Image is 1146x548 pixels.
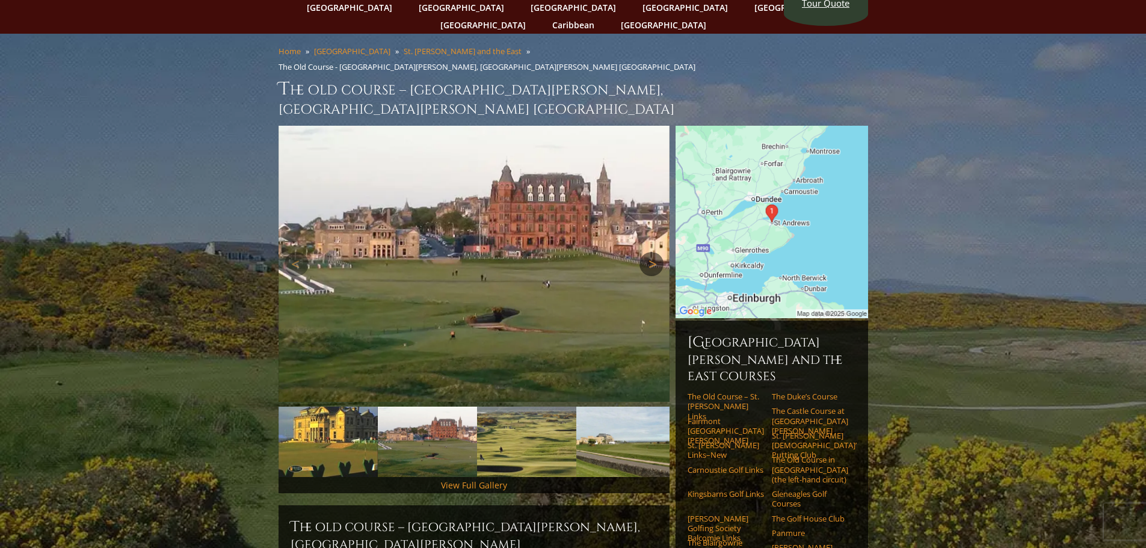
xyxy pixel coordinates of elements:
[615,16,712,34] a: [GEOGRAPHIC_DATA]
[279,77,868,119] h1: The Old Course – [GEOGRAPHIC_DATA][PERSON_NAME], [GEOGRAPHIC_DATA][PERSON_NAME] [GEOGRAPHIC_DATA]
[772,406,848,436] a: The Castle Course at [GEOGRAPHIC_DATA][PERSON_NAME]
[688,465,764,475] a: Carnoustie Golf Links
[772,528,848,538] a: Panmure
[434,16,532,34] a: [GEOGRAPHIC_DATA]
[285,252,309,276] a: Previous
[279,61,700,72] li: The Old Course - [GEOGRAPHIC_DATA][PERSON_NAME], [GEOGRAPHIC_DATA][PERSON_NAME] [GEOGRAPHIC_DATA]
[314,46,390,57] a: [GEOGRAPHIC_DATA]
[546,16,600,34] a: Caribbean
[688,416,764,446] a: Fairmont [GEOGRAPHIC_DATA][PERSON_NAME]
[639,252,664,276] a: Next
[688,538,764,547] a: The Blairgowrie
[772,431,848,460] a: St. [PERSON_NAME] [DEMOGRAPHIC_DATA]’ Putting Club
[279,46,301,57] a: Home
[688,392,764,421] a: The Old Course – St. [PERSON_NAME] Links
[772,455,848,484] a: The Old Course in [GEOGRAPHIC_DATA] (the left-hand circuit)
[772,392,848,401] a: The Duke’s Course
[441,479,507,491] a: View Full Gallery
[676,126,868,318] img: Google Map of St Andrews Links, St Andrews, United Kingdom
[404,46,522,57] a: St. [PERSON_NAME] and the East
[772,489,848,509] a: Gleneagles Golf Courses
[688,514,764,543] a: [PERSON_NAME] Golfing Society Balcomie Links
[688,489,764,499] a: Kingsbarns Golf Links
[688,333,856,384] h6: [GEOGRAPHIC_DATA][PERSON_NAME] and the East Courses
[688,440,764,460] a: St. [PERSON_NAME] Links–New
[772,514,848,523] a: The Golf House Club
